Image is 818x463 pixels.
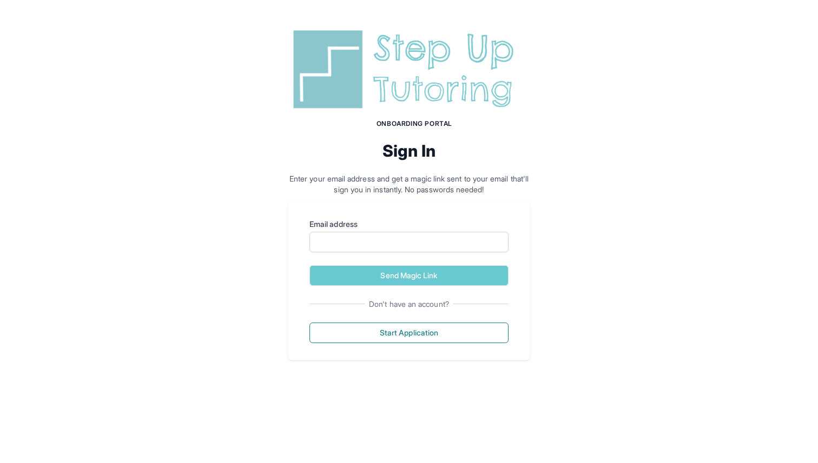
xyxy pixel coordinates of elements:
[288,141,530,160] h2: Sign In
[309,265,509,286] button: Send Magic Link
[309,219,509,230] label: Email address
[309,323,509,343] button: Start Application
[288,26,530,113] img: Step Up Tutoring horizontal logo
[299,119,530,128] h1: Onboarding Portal
[288,173,530,195] p: Enter your email address and get a magic link sent to your email that'll sign you in instantly. N...
[365,299,453,310] span: Don't have an account?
